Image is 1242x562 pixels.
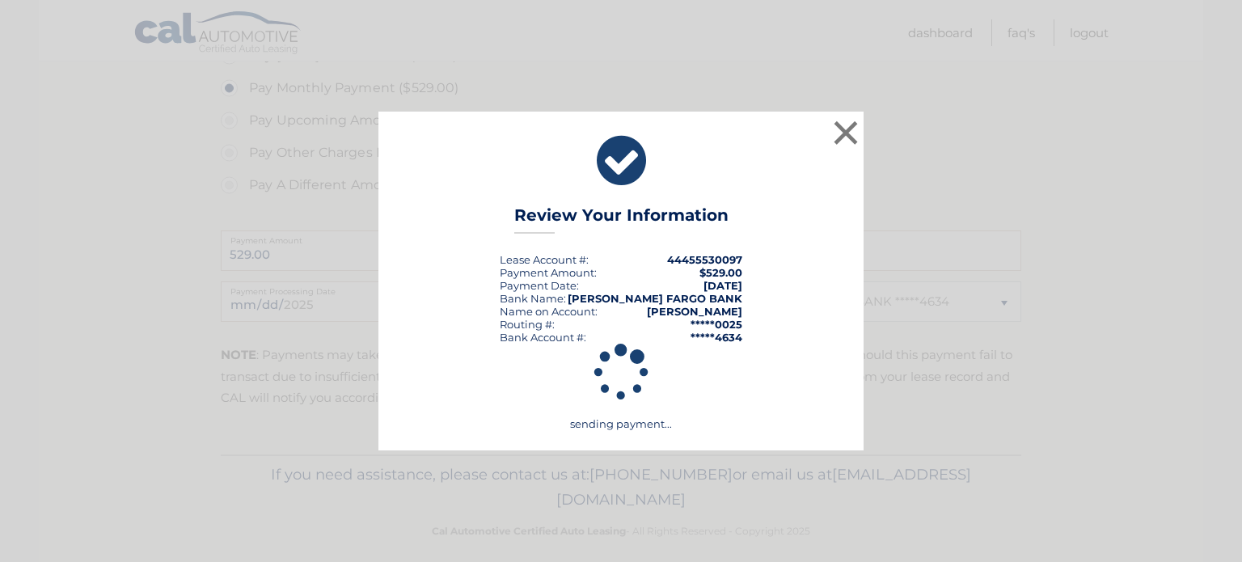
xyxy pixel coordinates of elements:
div: Routing #: [500,318,555,331]
span: [DATE] [703,279,742,292]
div: Lease Account #: [500,253,589,266]
span: $529.00 [699,266,742,279]
strong: 44455530097 [667,253,742,266]
strong: [PERSON_NAME] FARGO BANK [568,292,742,305]
strong: [PERSON_NAME] [647,305,742,318]
div: Payment Amount: [500,266,597,279]
button: × [830,116,862,149]
div: : [500,279,579,292]
div: Name on Account: [500,305,598,318]
div: Bank Account #: [500,331,586,344]
div: Bank Name: [500,292,566,305]
h3: Review Your Information [514,205,729,234]
div: sending payment... [399,344,843,431]
span: Payment Date [500,279,577,292]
